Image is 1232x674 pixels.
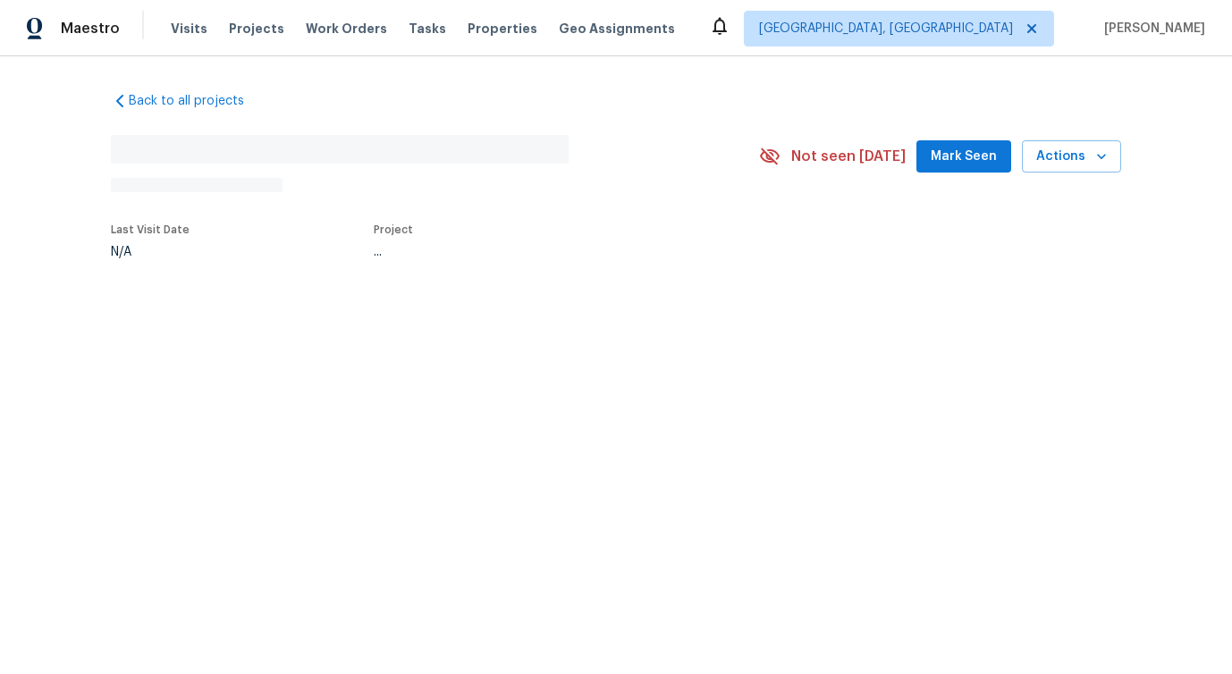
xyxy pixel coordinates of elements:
[374,224,413,235] span: Project
[111,92,283,110] a: Back to all projects
[1036,146,1107,168] span: Actions
[306,20,387,38] span: Work Orders
[171,20,207,38] span: Visits
[111,224,190,235] span: Last Visit Date
[61,20,120,38] span: Maestro
[916,140,1011,173] button: Mark Seen
[1022,140,1121,173] button: Actions
[111,246,190,258] div: N/A
[409,22,446,35] span: Tasks
[559,20,675,38] span: Geo Assignments
[759,20,1013,38] span: [GEOGRAPHIC_DATA], [GEOGRAPHIC_DATA]
[931,146,997,168] span: Mark Seen
[374,246,717,258] div: ...
[229,20,284,38] span: Projects
[791,147,906,165] span: Not seen [DATE]
[468,20,537,38] span: Properties
[1097,20,1205,38] span: [PERSON_NAME]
